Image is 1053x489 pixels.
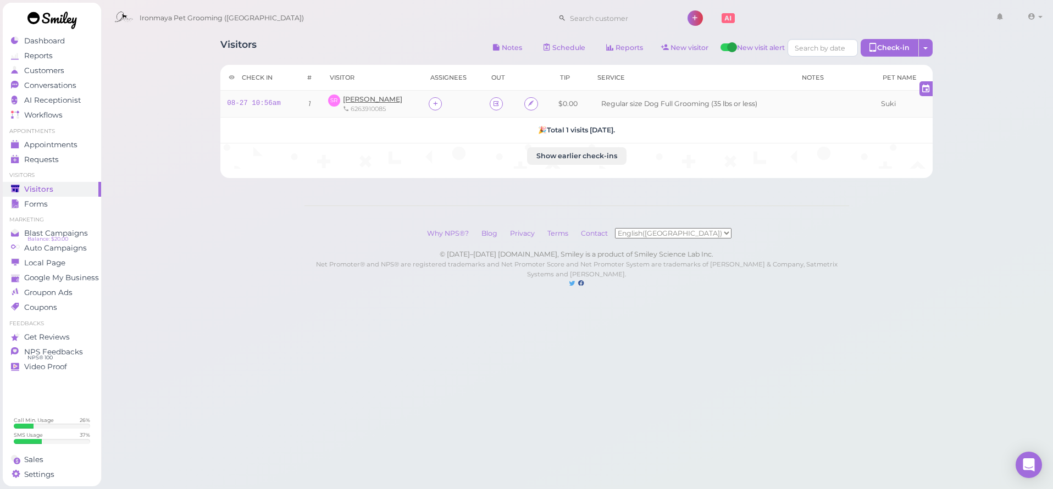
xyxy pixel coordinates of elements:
[566,9,673,27] input: Search customer
[552,91,589,118] td: $0.00
[3,216,101,224] li: Marketing
[484,39,531,57] button: Notes
[3,78,101,93] a: Conversations
[14,431,43,438] div: SMS Usage
[534,39,595,57] a: Schedule
[24,229,88,238] span: Blast Campaigns
[227,99,281,107] a: 08-27 10:56am
[794,65,874,91] th: Notes
[589,65,794,91] th: Service
[306,73,313,82] div: #
[476,229,503,237] a: Blog
[24,51,53,60] span: Reports
[1016,452,1042,478] div: Open Intercom Messenger
[24,347,83,357] span: NPS Feedbacks
[140,3,304,34] span: Ironmaya Pet Grooming ([GEOGRAPHIC_DATA])
[528,99,535,108] i: Agreement form
[3,344,101,359] a: NPS Feedbacks NPS® 100
[527,147,627,165] button: Show earlier check-ins
[3,152,101,167] a: Requests
[3,320,101,327] li: Feedbacks
[24,273,99,282] span: Google My Business
[24,362,67,371] span: Video Proof
[24,140,77,149] span: Appointments
[483,65,518,91] th: Out
[24,199,48,209] span: Forms
[3,63,101,78] a: Customers
[3,241,101,255] a: Auto Campaigns
[27,353,53,362] span: NPS® 100
[3,226,101,241] a: Blast Campaigns Balance: $20.00
[3,467,101,482] a: Settings
[24,288,73,297] span: Groupon Ads
[24,455,43,464] span: Sales
[24,243,87,253] span: Auto Campaigns
[542,229,574,237] a: Terms
[316,260,838,278] small: Net Promoter® and NPS® are registered trademarks and Net Promoter Score and Net Promoter System a...
[3,359,101,374] a: Video Proof
[24,470,54,479] span: Settings
[80,431,90,438] div: 37 %
[598,99,760,109] li: Regular size Dog Full Grooming (35 lbs or less)
[3,255,101,270] a: Local Page
[227,126,926,134] h5: 🎉 Total 1 visits [DATE].
[220,39,257,59] h1: Visitors
[737,43,785,59] span: New visit alert
[3,137,101,152] a: Appointments
[3,93,101,108] a: AI Receptionist
[24,303,57,312] span: Coupons
[308,99,311,108] i: 1
[343,95,402,103] a: [PERSON_NAME]
[3,285,101,300] a: Groupon Ads
[881,99,926,109] div: Suki
[80,416,90,424] div: 26 %
[861,39,919,57] div: Check-in
[24,258,65,268] span: Local Page
[597,39,652,57] a: Reports
[575,229,615,237] a: Contact
[3,197,101,212] a: Forms
[652,39,718,57] a: New visitor
[552,65,589,91] th: Tip
[3,108,101,123] a: Workflows
[322,65,422,91] th: Visitor
[3,34,101,48] a: Dashboard
[27,235,68,243] span: Balance: $20.00
[24,185,53,194] span: Visitors
[3,330,101,344] a: Get Reviews
[24,332,70,342] span: Get Reviews
[24,36,65,46] span: Dashboard
[3,48,101,63] a: Reports
[304,249,849,259] div: © [DATE]–[DATE] [DOMAIN_NAME], Smiley is a product of Smiley Science Lab Inc.
[422,65,483,91] th: Assignees
[883,73,924,82] div: Pet Name
[3,171,101,179] li: Visitors
[3,452,101,467] a: Sales
[3,300,101,315] a: Coupons
[3,270,101,285] a: Google My Business
[328,95,340,107] span: SR
[422,229,474,237] a: Why NPS®?
[220,65,297,91] th: Check in
[24,96,81,105] span: AI Receptionist
[343,104,402,113] div: 6263910085
[3,127,101,135] li: Appointments
[24,110,63,120] span: Workflows
[24,81,76,90] span: Conversations
[24,155,59,164] span: Requests
[14,416,54,424] div: Call Min. Usage
[505,229,540,237] a: Privacy
[3,182,101,197] a: Visitors
[24,66,64,75] span: Customers
[788,39,858,57] input: Search by date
